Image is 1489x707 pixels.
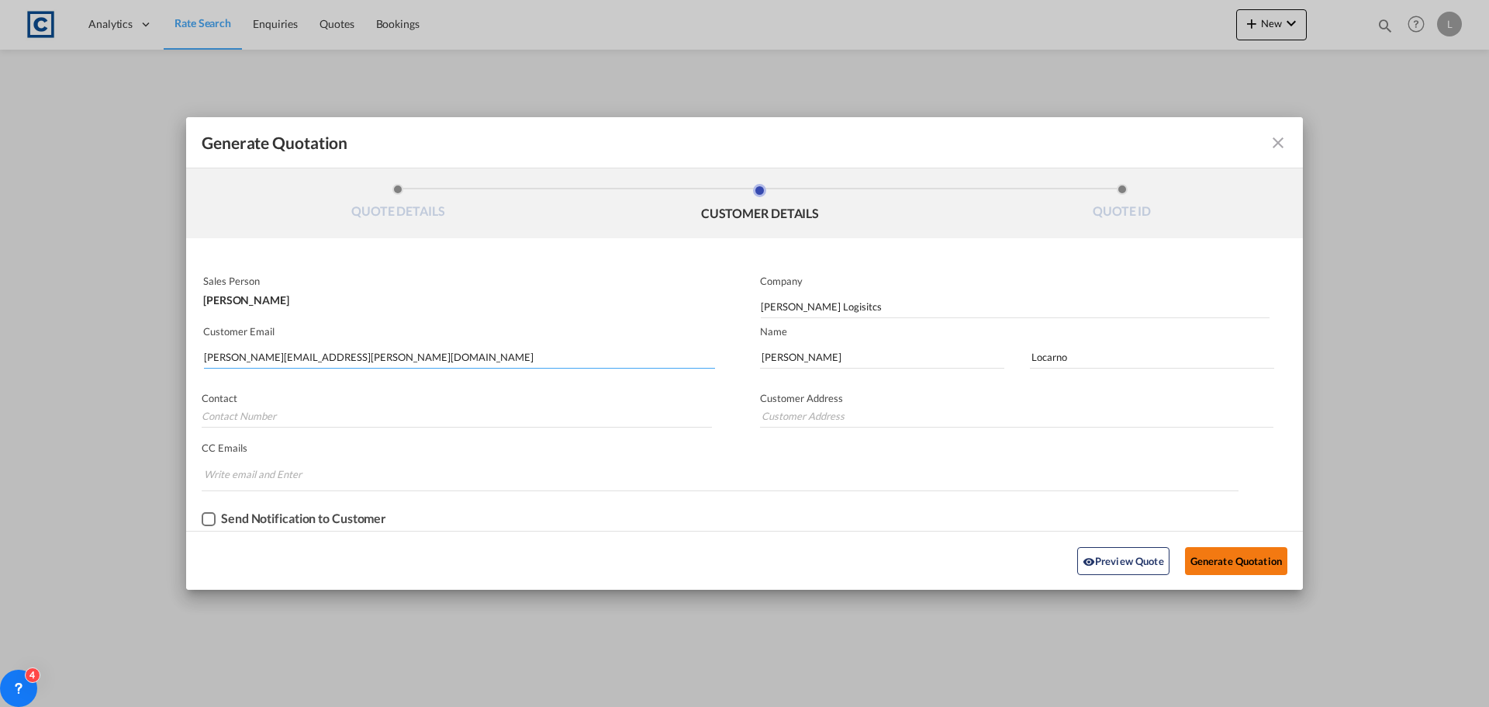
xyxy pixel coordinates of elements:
p: Name [760,325,1303,338]
div: Send Notification to Customer [221,511,386,525]
md-icon: icon-close fg-AAA8AD cursor m-0 [1269,133,1287,152]
input: Customer Address [760,404,1273,428]
input: Chips input. [204,462,320,487]
li: CUSTOMER DETAILS [579,184,941,226]
md-icon: icon-eye [1083,556,1095,568]
li: QUOTE ID [941,184,1303,226]
md-dialog: Generate QuotationQUOTE ... [186,117,1303,590]
div: [PERSON_NAME] [203,287,712,306]
p: Sales Person [203,275,712,287]
p: Contact [202,392,712,404]
span: Generate Quotation [202,133,347,153]
input: Contact Number [202,404,712,428]
input: Last Name [1030,345,1274,369]
p: Company [760,275,1270,287]
input: Search by Customer Name/Email Id/Company [204,345,715,369]
input: Company Name [761,295,1270,318]
button: Generate Quotation [1185,547,1287,575]
button: icon-eyePreview Quote [1077,547,1169,575]
span: Customer Address [760,392,843,404]
p: CC Emails [202,442,1239,454]
md-chips-wrap: Chips container. Enter the text area, then type text, and press enter to add a chip. [202,460,1239,490]
p: Customer Email [203,325,715,338]
md-checkbox: Checkbox No Ink [202,511,386,527]
li: QUOTE DETAILS [217,184,579,226]
input: First Name [760,345,1004,369]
